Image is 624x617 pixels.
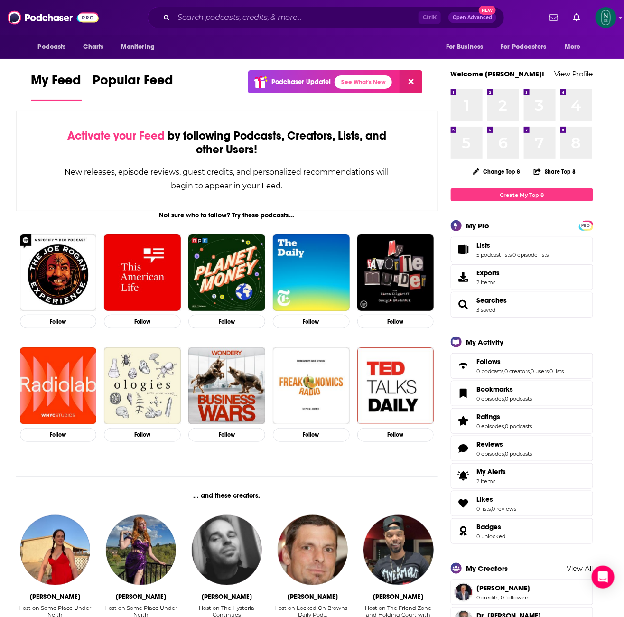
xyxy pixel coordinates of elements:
div: Search podcasts, credits, & more... [148,7,504,28]
button: Follow [104,428,181,442]
span: For Business [446,40,484,54]
a: Likes [477,495,517,504]
div: My Pro [466,221,490,230]
span: Exports [477,269,500,277]
a: Podchaser - Follow, Share and Rate Podcasts [8,9,99,27]
img: Dustin Ross [363,515,434,585]
a: 0 podcasts [505,450,532,457]
div: Natalie Jean [116,593,166,601]
span: Lists [477,241,491,250]
a: Bookmarks [477,385,532,393]
span: Likes [477,495,494,504]
button: Follow [273,428,350,442]
img: User Profile [596,7,616,28]
div: New releases, episode reviews, guest credits, and personalized recommendations will begin to appe... [64,165,390,193]
span: , [512,252,513,258]
span: Monitoring [121,40,155,54]
img: TED Talks Daily [357,347,434,424]
img: This American Life [104,234,181,311]
a: Bookmarks [454,387,473,400]
span: My Alerts [477,467,506,476]
a: 0 podcasts [505,423,532,430]
button: Follow [188,428,265,442]
a: Badges [454,524,473,538]
a: Searches [477,296,507,305]
img: Ologies with Alie Ward [104,347,181,424]
span: Bookmarks [451,381,593,406]
input: Search podcasts, credits, & more... [174,10,419,25]
span: PRO [580,222,592,229]
img: The Daily [273,234,350,311]
div: Joseph Henson [202,593,252,601]
span: [PERSON_NAME] [477,584,531,592]
span: 2 items [477,478,506,485]
span: Likes [451,491,593,516]
a: 0 reviews [492,505,517,512]
a: Reviews [477,440,532,449]
span: My Feed [31,72,82,94]
button: Follow [357,428,434,442]
a: View All [567,564,593,573]
div: Open Intercom Messenger [592,566,615,589]
a: Likes [454,497,473,510]
a: 0 lists [550,368,564,374]
a: 0 creators [505,368,530,374]
span: , [504,368,505,374]
a: My Feed [31,72,82,101]
span: My Alerts [454,469,473,483]
span: Ratings [451,408,593,434]
a: 0 podcasts [477,368,504,374]
span: Reviews [451,436,593,461]
span: Reviews [477,440,503,449]
span: Ratings [477,412,501,421]
button: open menu [558,38,593,56]
a: Lists [477,241,549,250]
span: Searches [451,292,593,318]
span: Exports [454,271,473,284]
img: Radiolab [20,347,97,424]
span: Steven Foster [477,584,531,592]
a: 0 users [531,368,549,374]
div: My Activity [466,337,504,346]
span: 0 credits, 0 followers [477,594,531,601]
span: Badges [477,523,502,531]
a: 0 episode lists [513,252,549,258]
a: Welcome [PERSON_NAME]! [451,69,545,78]
button: open menu [31,38,78,56]
a: Steven Foster [451,580,593,605]
a: My Alerts [451,463,593,489]
p: Podchaser Update! [271,78,331,86]
span: Open Advanced [453,15,492,20]
a: 0 unlocked [477,533,506,540]
span: , [549,368,550,374]
span: Logged in as NewtonStreet [596,7,616,28]
div: Amber Nelson [30,593,80,601]
a: 5 podcast lists [477,252,512,258]
span: Charts [84,40,104,54]
a: Show notifications dropdown [546,9,562,26]
img: Joseph Henson [192,515,262,585]
button: Change Top 8 [467,166,526,178]
img: Natalie Jean [106,515,176,585]
span: Ctrl K [419,11,441,24]
img: My Favorite Murder with Karen Kilgariff and Georgia Hardstark [357,234,434,311]
button: Follow [20,428,97,442]
a: Show notifications dropdown [569,9,584,26]
a: Follows [454,359,473,373]
a: Exports [451,264,593,290]
a: Reviews [454,442,473,455]
span: Follows [477,357,501,366]
button: open menu [114,38,167,56]
div: Not sure who to follow? Try these podcasts... [16,211,438,219]
img: Business Wars [188,347,265,424]
a: 0 episodes [477,450,504,457]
